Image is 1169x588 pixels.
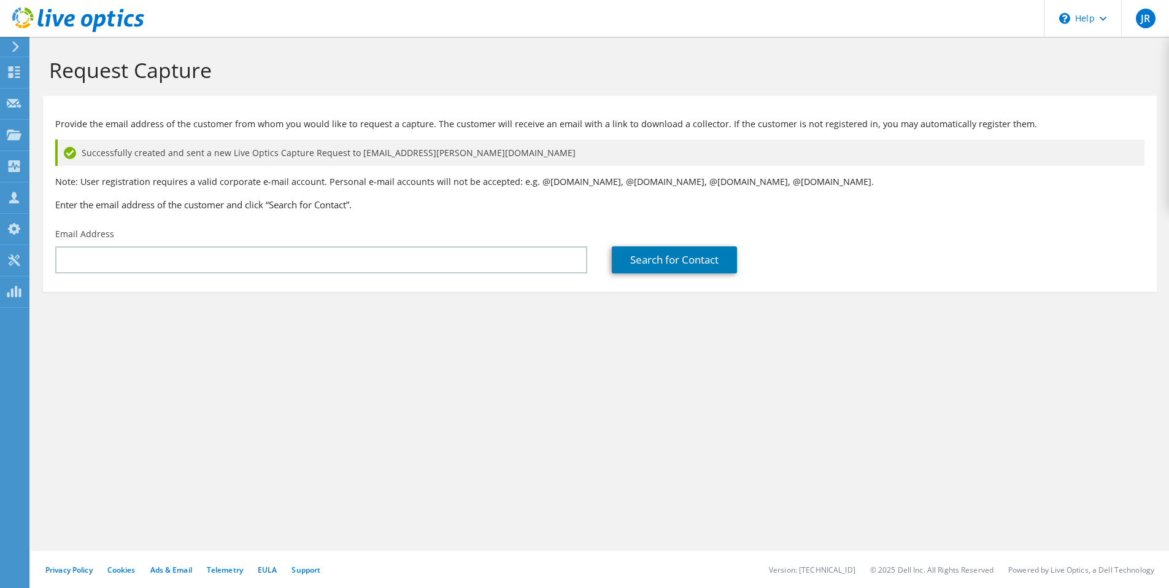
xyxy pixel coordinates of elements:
[55,228,114,240] label: Email Address
[49,57,1144,83] h1: Request Capture
[82,146,576,160] span: Successfully created and sent a new Live Optics Capture Request to [EMAIL_ADDRESS][PERSON_NAME][D...
[55,117,1144,131] p: Provide the email address of the customer from whom you would like to request a capture. The cust...
[612,246,737,273] a: Search for Contact
[291,565,320,575] a: Support
[870,565,993,575] li: © 2025 Dell Inc. All Rights Reserved
[1136,9,1155,28] span: JR
[45,565,93,575] a: Privacy Policy
[55,198,1144,211] h3: Enter the email address of the customer and click “Search for Contact”.
[150,565,192,575] a: Ads & Email
[1059,13,1070,24] svg: \n
[207,565,243,575] a: Telemetry
[107,565,136,575] a: Cookies
[769,565,855,575] li: Version: [TECHNICAL_ID]
[1008,565,1154,575] li: Powered by Live Optics, a Dell Technology
[258,565,277,575] a: EULA
[55,175,1144,189] p: Note: User registration requires a valid corporate e-mail account. Personal e-mail accounts will ...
